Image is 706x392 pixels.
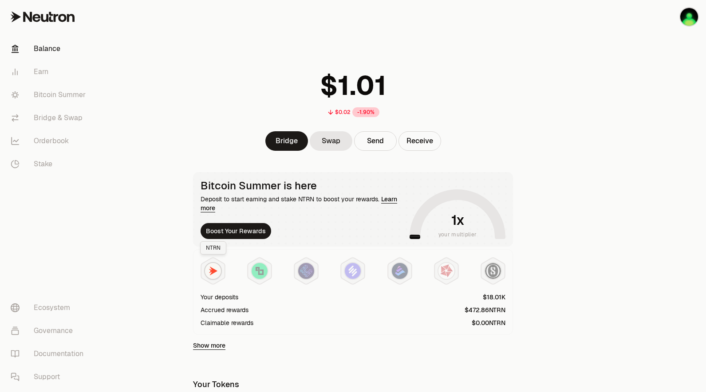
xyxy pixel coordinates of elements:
span: your multiplier [438,230,477,239]
div: Your deposits [201,293,238,302]
a: Stake [4,153,96,176]
img: Bedrock Diamonds [392,263,408,279]
div: Bitcoin Summer is here [201,180,406,192]
a: Balance [4,37,96,60]
a: Orderbook [4,129,96,153]
a: Bitcoin Summer [4,83,96,106]
a: Show more [193,341,225,350]
img: NTRN [205,263,221,279]
a: Earn [4,60,96,83]
div: Deposit to start earning and stake NTRN to boost your rewards. [201,195,406,212]
a: Documentation [4,342,96,365]
div: -1.90% [352,107,379,117]
div: Accrued rewards [201,306,248,314]
a: Swap [310,131,352,151]
img: Mars Fragments [438,263,454,279]
img: KO [680,8,698,26]
img: Structured Points [485,263,501,279]
a: Support [4,365,96,388]
div: Your Tokens [193,378,239,391]
a: Bridge [265,131,308,151]
button: Receive [398,131,441,151]
img: Solv Points [345,263,361,279]
img: Lombard Lux [252,263,268,279]
a: Governance [4,319,96,342]
a: Ecosystem [4,296,96,319]
a: Bridge & Swap [4,106,96,129]
div: NTRN [200,241,226,255]
img: EtherFi Points [298,263,314,279]
button: Send [354,131,397,151]
div: $0.02 [335,109,351,116]
button: Boost Your Rewards [201,223,271,239]
div: Claimable rewards [201,318,253,327]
